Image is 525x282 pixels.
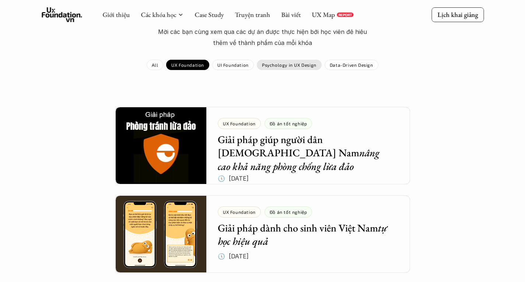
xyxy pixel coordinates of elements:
[102,10,130,19] a: Giới thiệu
[141,10,176,19] a: Các khóa học
[217,62,249,67] p: UI Foundation
[115,107,410,184] a: UX FoundationĐồ án tốt nghiệpGiải pháp giúp người dân [DEMOGRAPHIC_DATA] Namnâng cao khả năng phò...
[431,7,484,22] a: Lịch khai giảng
[212,60,254,70] a: UI Foundation
[235,10,270,19] a: Truyện tranh
[166,60,209,70] a: UX Foundation
[437,10,478,19] p: Lịch khai giảng
[330,62,373,67] p: Data-Driven Design
[257,60,322,70] a: Psychology in UX Design
[115,195,410,273] a: UX FoundationĐồ án tốt nghiệpGiải pháp dành cho sinh viên Việt Namtự học hiệu quả🕔 [DATE]
[325,60,378,70] a: Data-Driven Design
[171,62,204,67] p: UX Foundation
[338,13,352,17] p: REPORT
[152,26,373,49] p: Mời các bạn cùng xem qua các dự án được thực hiện bới học viên để hiểu thêm về thành phẩm của mỗi...
[281,10,301,19] a: Bài viết
[337,13,353,17] a: REPORT
[312,10,335,19] a: UX Map
[195,10,224,19] a: Case Study
[147,60,163,70] a: All
[152,62,158,67] p: All
[262,62,316,67] p: Psychology in UX Design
